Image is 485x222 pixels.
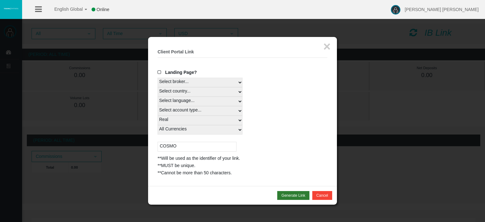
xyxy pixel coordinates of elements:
span: Online [97,7,109,12]
div: **Will be used as the identifier of your link. [158,155,327,162]
button: Cancel [312,191,332,200]
span: Landing Page? [165,70,197,75]
span: English Global [46,7,83,12]
div: **MUST be unique. [158,162,327,169]
button: Generate Link [277,191,309,200]
img: logo.svg [3,7,19,10]
input: ShortCode for your link(Optional) [158,142,237,152]
b: Client Portal Link [158,49,194,54]
button: × [323,40,331,53]
img: user-image [391,5,400,15]
div: **Cannot be more than 50 characters. [158,169,327,177]
span: [PERSON_NAME] [PERSON_NAME] [405,7,479,12]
